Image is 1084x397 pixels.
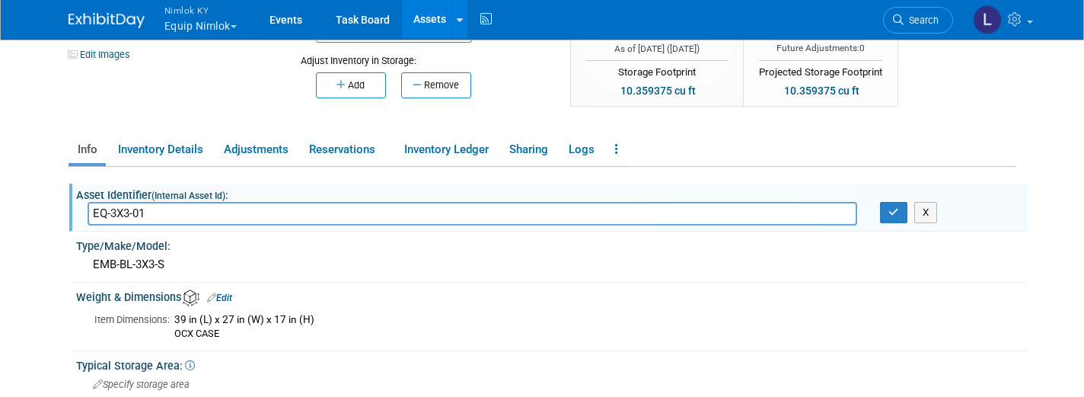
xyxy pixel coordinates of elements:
span: Typical Storage Area: [76,360,195,372]
div: Projected Storage Footprint [759,60,882,80]
div: OCX CASE [174,327,1016,340]
div: 39 in (L) x 27 in (W) x 17 in (H) [174,313,1016,327]
div: Adjust Inventory in Storage: [301,43,547,68]
button: X [914,202,938,223]
a: Inventory Ledger [395,136,497,163]
div: As of [DATE] ( ) [586,43,728,56]
div: Type/Make/Model: [76,235,1028,254]
span: Search [904,14,939,26]
img: Luc Schaefer [973,5,1002,34]
a: Edit Images [69,45,136,64]
div: Weight & Dimensions [76,286,1028,306]
a: Search [883,7,953,34]
small: (Internal Asset Id) [151,190,225,201]
a: Logs [560,136,603,163]
a: Adjustments [215,136,297,163]
a: Reservations [300,136,392,163]
div: Future Adjustments: [759,42,882,55]
span: Specify storage area [93,379,190,390]
div: Storage Footprint [586,60,728,80]
a: Sharing [500,136,556,163]
img: ExhibitDay [69,13,145,28]
a: Edit [207,293,232,303]
a: Inventory Details [109,136,212,163]
a: Info [69,136,106,163]
td: Item Dimensions: [94,311,170,341]
button: Remove [401,72,471,98]
span: 0 [859,43,865,53]
div: 10.359375 cu ft [780,82,864,99]
img: Asset Weight and Dimensions [183,290,199,306]
span: Nimlok KY [164,2,237,18]
div: EMB-BL-3X3-S [88,253,1016,277]
button: Add [316,72,386,98]
span: [DATE] [670,43,697,54]
div: Asset Identifier : [76,184,1028,203]
div: 10.359375 cu ft [616,82,700,99]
